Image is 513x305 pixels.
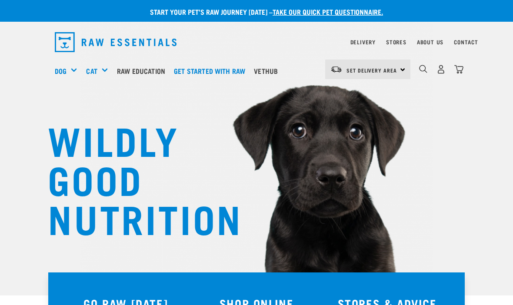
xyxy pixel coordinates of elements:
a: Get started with Raw [172,53,252,88]
img: van-moving.png [330,66,342,73]
h1: WILDLY GOOD NUTRITION [48,119,222,237]
a: Stores [386,40,406,43]
a: Raw Education [115,53,172,88]
img: home-icon-1@2x.png [419,65,427,73]
a: About Us [417,40,443,43]
a: Delivery [350,40,376,43]
span: Set Delivery Area [346,69,397,72]
a: Cat [86,66,97,76]
img: user.png [436,65,446,74]
a: Contact [454,40,478,43]
nav: dropdown navigation [48,29,465,56]
img: Raw Essentials Logo [55,32,177,52]
a: take our quick pet questionnaire. [273,10,383,13]
a: Vethub [252,53,284,88]
img: home-icon@2x.png [454,65,463,74]
a: Dog [55,66,67,76]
